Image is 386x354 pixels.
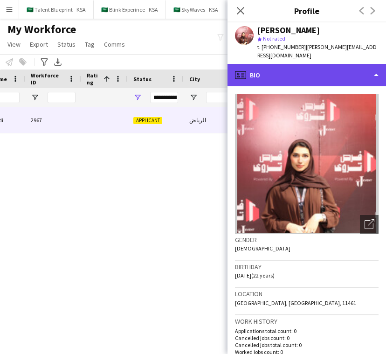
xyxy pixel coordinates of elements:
span: t. [PHONE_NUMBER] [257,43,306,50]
div: الرياض [184,107,240,133]
a: Status [54,38,79,50]
a: Comms [100,38,129,50]
h3: Profile [227,5,386,17]
button: 🇸🇦 Blink Experince - KSA [94,0,166,19]
span: [GEOGRAPHIC_DATA], [GEOGRAPHIC_DATA], 11461 [235,299,356,306]
span: My Workforce [7,22,76,36]
span: City [189,76,200,83]
input: City Filter Input [206,92,234,103]
span: | [PERSON_NAME][EMAIL_ADDRESS][DOMAIN_NAME] [257,43,377,59]
img: Crew avatar or photo [235,94,379,234]
div: 2967 [25,107,81,133]
span: [DATE] (22 years) [235,272,275,279]
span: [DEMOGRAPHIC_DATA] [235,245,290,252]
div: Bio [227,64,386,86]
span: Status [133,76,152,83]
button: Open Filter Menu [31,93,39,102]
span: Status [57,40,76,49]
input: Workforce ID Filter Input [48,92,76,103]
div: [PERSON_NAME] [257,26,320,35]
p: Cancelled jobs total count: 0 [235,341,379,348]
span: Tag [85,40,95,49]
p: Cancelled jobs count: 0 [235,334,379,341]
span: View [7,40,21,49]
span: Workforce ID [31,72,64,86]
a: Export [26,38,52,50]
span: Applicant [133,117,162,124]
button: 🇸🇦 Talent Blueprint - KSA [19,0,94,19]
span: Export [30,40,48,49]
app-action-btn: Advanced filters [39,56,50,68]
h3: Birthday [235,263,379,271]
button: 🇸🇦 SkyWaves - KSA [166,0,226,19]
h3: Location [235,290,379,298]
h3: Work history [235,317,379,326]
button: Open Filter Menu [189,93,198,102]
span: Comms [104,40,125,49]
p: Applications total count: 0 [235,327,379,334]
span: Rating [87,72,100,86]
h3: Gender [235,236,379,244]
app-action-btn: Export XLSX [52,56,63,68]
span: Not rated [263,35,285,42]
a: Tag [81,38,98,50]
a: View [4,38,24,50]
button: Open Filter Menu [133,93,142,102]
button: 🇸🇦 555 [226,0,258,19]
div: Open photos pop-in [360,215,379,234]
